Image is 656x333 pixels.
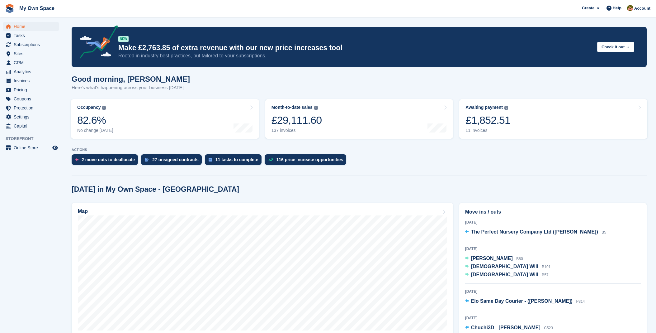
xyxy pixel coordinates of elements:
[17,3,57,13] a: My Own Space
[3,22,59,31] a: menu
[3,58,59,67] a: menu
[465,208,641,216] h2: Move ins / outs
[82,157,135,162] div: 2 move outs to deallocate
[459,99,647,139] a: Awaiting payment £1,852.51 11 invoices
[471,229,598,234] span: The Perfect Nursery Company Ltd ([PERSON_NAME])
[118,36,129,42] div: NEW
[14,76,51,85] span: Invoices
[516,257,523,261] span: B80
[582,5,594,11] span: Create
[465,324,553,332] a: Chuchi3D - [PERSON_NAME] C523
[627,5,633,11] img: Keely Collin
[118,52,592,59] p: Rooted in industry best practices, but tailored to your subscriptions.
[634,5,650,12] span: Account
[72,75,190,83] h1: Good morning, [PERSON_NAME]
[471,256,513,261] span: [PERSON_NAME]
[3,113,59,121] a: menu
[314,106,318,110] img: icon-info-grey-7440780725fd019a000dd9b08b2336e03edf1995a4989e88bcd33f0948082b44.svg
[77,128,113,133] div: No change [DATE]
[72,84,190,91] p: Here's what's happening across your business [DATE]
[3,40,59,49] a: menu
[215,157,258,162] div: 11 tasks to complete
[51,144,59,152] a: Preview store
[145,158,149,162] img: contract_signature_icon-13c848040528278c33f63329250d36e43548de30e8caae1d1a13099fd9432cc5.svg
[3,85,59,94] a: menu
[14,49,51,58] span: Sites
[14,40,51,49] span: Subscriptions
[465,255,523,263] a: [PERSON_NAME] B80
[471,298,573,304] span: Elo Same Day Courier - ([PERSON_NAME])
[542,273,548,277] span: B57
[265,99,453,139] a: Month-to-date sales £29,111.60 137 invoices
[465,271,549,279] a: [DEMOGRAPHIC_DATA] Will B57
[542,265,550,269] span: B101
[613,5,621,11] span: Help
[504,106,508,110] img: icon-info-grey-7440780725fd019a000dd9b08b2336e03edf1995a4989e88bcd33f0948082b44.svg
[3,67,59,76] a: menu
[465,105,503,110] div: Awaiting payment
[3,94,59,103] a: menu
[602,230,606,234] span: B5
[465,220,641,225] div: [DATE]
[72,154,141,168] a: 2 move outs to deallocate
[205,154,265,168] a: 11 tasks to complete
[3,76,59,85] a: menu
[14,58,51,67] span: CRM
[72,148,647,152] p: ACTIONS
[465,289,641,294] div: [DATE]
[268,158,273,161] img: price_increase_opportunities-93ffe204e8149a01c8c9dc8f82e8f89637d9d84a8eef4429ea346261dce0b2c0.svg
[271,114,322,127] div: £29,111.60
[465,263,551,271] a: [DEMOGRAPHIC_DATA] Will B101
[544,326,553,330] span: C523
[271,128,322,133] div: 137 invoices
[5,4,14,13] img: stora-icon-8386f47178a22dfd0bd8f6a31ec36ba5ce8667c1dd55bd0f319d3a0aa187defe.svg
[3,143,59,152] a: menu
[75,158,78,162] img: move_outs_to_deallocate_icon-f764333ba52eb49d3ac5e1228854f67142a1ed5810a6f6cc68b1a99e826820c5.svg
[14,85,51,94] span: Pricing
[14,94,51,103] span: Coupons
[209,158,212,162] img: task-75834270c22a3079a89374b754ae025e5fb1db73e45f91037f5363f120a921f8.svg
[118,43,592,52] p: Make £2,763.85 of extra revenue with our new price increases tool
[3,49,59,58] a: menu
[141,154,205,168] a: 27 unsigned contracts
[465,246,641,252] div: [DATE]
[102,106,106,110] img: icon-info-grey-7440780725fd019a000dd9b08b2336e03edf1995a4989e88bcd33f0948082b44.svg
[3,104,59,112] a: menu
[14,113,51,121] span: Settings
[77,105,101,110] div: Occupancy
[74,25,118,61] img: price-adjustments-announcement-icon-8257ccfd72463d97f412b2fc003d46551f7dbcb40ab6d574587a9cd5c0d94...
[152,157,199,162] div: 27 unsigned contracts
[6,136,62,142] span: Storefront
[276,157,343,162] div: 116 price increase opportunities
[14,22,51,31] span: Home
[471,325,540,330] span: Chuchi3D - [PERSON_NAME]
[77,114,113,127] div: 82.6%
[465,315,641,321] div: [DATE]
[3,31,59,40] a: menu
[597,42,634,52] button: Check it out →
[465,114,510,127] div: £1,852.51
[576,299,585,304] span: P314
[471,272,538,277] span: [DEMOGRAPHIC_DATA] Will
[14,122,51,130] span: Capital
[465,228,606,236] a: The Perfect Nursery Company Ltd ([PERSON_NAME]) B5
[14,143,51,152] span: Online Store
[71,99,259,139] a: Occupancy 82.6% No change [DATE]
[471,264,538,269] span: [DEMOGRAPHIC_DATA] Will
[3,122,59,130] a: menu
[271,105,313,110] div: Month-to-date sales
[465,128,510,133] div: 11 invoices
[78,209,88,214] h2: Map
[14,31,51,40] span: Tasks
[14,67,51,76] span: Analytics
[265,154,350,168] a: 116 price increase opportunities
[465,297,585,306] a: Elo Same Day Courier - ([PERSON_NAME]) P314
[72,185,239,194] h2: [DATE] in My Own Space - [GEOGRAPHIC_DATA]
[14,104,51,112] span: Protection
